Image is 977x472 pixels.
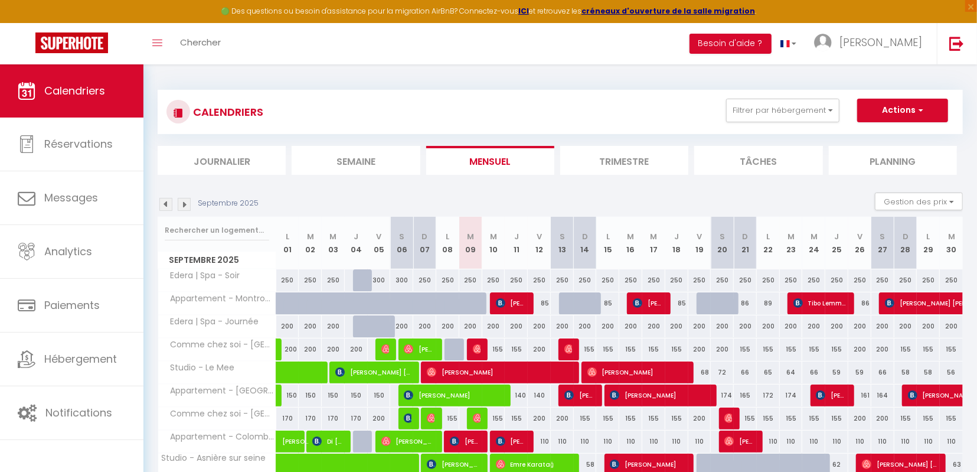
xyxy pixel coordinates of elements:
[574,315,597,337] div: 200
[848,385,871,406] div: 161
[482,269,505,291] div: 250
[894,338,917,360] div: 155
[482,338,505,360] div: 155
[514,231,519,242] abbr: J
[894,362,917,383] div: 58
[734,385,757,406] div: 165
[697,231,702,242] abbr: V
[894,315,917,337] div: 200
[368,408,391,429] div: 200
[482,315,505,337] div: 200
[940,217,963,269] th: 30
[459,315,482,337] div: 200
[788,231,795,242] abbr: M
[322,269,345,291] div: 250
[688,269,711,291] div: 250
[917,269,940,291] div: 250
[894,408,917,429] div: 155
[528,385,551,406] div: 140
[345,338,368,360] div: 200
[551,315,574,337] div: 200
[276,338,282,361] a: [PERSON_NAME] [PERSON_NAME] [PERSON_NAME] Fauquemberg
[528,431,551,453] div: 110
[642,338,665,360] div: 155
[390,217,413,269] th: 06
[619,269,642,291] div: 250
[711,362,734,383] div: 72
[642,269,665,291] div: 250
[610,384,710,406] span: [PERSON_NAME]
[875,193,963,210] button: Gestion des prix
[518,6,529,16] a: ICI
[917,217,940,269] th: 29
[848,292,871,314] div: 86
[711,385,734,406] div: 174
[581,6,755,16] a: créneaux d'ouverture de la salle migration
[282,424,309,447] span: [PERSON_NAME]
[537,231,542,242] abbr: V
[505,315,528,337] div: 200
[894,217,917,269] th: 28
[780,269,803,291] div: 250
[825,431,848,453] div: 110
[413,217,436,269] th: 07
[757,217,780,269] th: 22
[404,338,434,360] span: [PERSON_NAME]
[505,217,528,269] th: 11
[45,405,112,420] span: Notifications
[757,431,780,453] div: 110
[619,338,642,360] div: 155
[802,315,825,337] div: 200
[345,217,368,269] th: 04
[816,384,847,406] span: [PERSON_NAME]
[743,231,749,242] abbr: D
[160,454,266,463] span: Studio - Asnière sur seine
[165,220,269,241] input: Rechercher un logement...
[757,338,780,360] div: 155
[596,292,619,314] div: 85
[940,315,963,337] div: 200
[650,231,657,242] abbr: M
[528,408,551,429] div: 200
[450,430,481,453] span: [PERSON_NAME]
[802,431,825,453] div: 110
[628,231,635,242] abbr: M
[574,338,597,360] div: 155
[496,292,527,314] span: [PERSON_NAME]
[665,269,688,291] div: 250
[734,217,757,269] th: 21
[793,292,847,314] span: Tibo Lemmens
[829,146,957,175] li: Planning
[802,269,825,291] div: 250
[276,385,299,406] div: 150
[505,269,528,291] div: 250
[734,338,757,360] div: 155
[835,231,839,242] abbr: J
[848,431,871,453] div: 110
[940,338,963,360] div: 155
[848,269,871,291] div: 250
[276,269,299,291] div: 250
[551,269,574,291] div: 250
[894,269,917,291] div: 250
[160,362,238,375] span: Studio - Le Mee
[322,385,345,406] div: 150
[276,408,299,429] div: 170
[286,231,289,242] abbr: L
[711,217,734,269] th: 20
[734,408,757,429] div: 155
[528,292,551,314] div: 85
[560,231,565,242] abbr: S
[299,408,322,429] div: 170
[198,198,259,209] p: Septembre 2025
[505,408,528,429] div: 155
[345,385,368,406] div: 150
[825,362,848,383] div: 59
[426,146,554,175] li: Mensuel
[473,407,481,429] span: [PERSON_NAME]
[839,35,922,50] span: [PERSON_NAME]
[528,269,551,291] div: 250
[871,431,894,453] div: 110
[802,217,825,269] th: 24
